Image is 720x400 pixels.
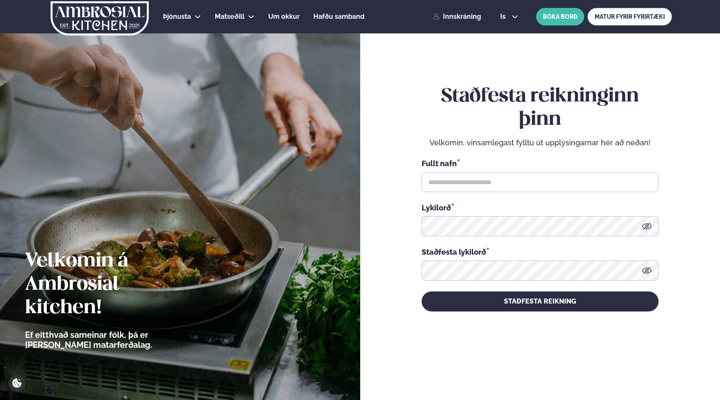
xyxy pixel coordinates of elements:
span: Matseðill [215,13,244,20]
a: Cookie settings [8,375,25,392]
h2: Velkomin á Ambrosial kitchen! [25,250,198,320]
p: Ef eitthvað sameinar fólk, þá er [PERSON_NAME] matarferðalag. [25,330,198,350]
h2: Staðfesta reikninginn þinn [422,85,659,132]
button: BÓKA BORÐ [536,8,584,25]
span: is [500,13,508,20]
span: Um okkur [268,13,300,20]
a: Um okkur [268,12,300,22]
span: Hafðu samband [313,13,364,20]
a: Innskráning [433,13,481,20]
div: Staðfesta lykilorð [422,246,659,257]
button: is [494,13,525,20]
div: Lykilorð [422,202,659,213]
div: Fullt nafn [422,158,659,169]
a: Matseðill [215,12,244,22]
button: STAÐFESTA REIKNING [422,291,659,311]
a: MATUR FYRIR FYRIRTÆKI [588,8,672,25]
a: Hafðu samband [313,12,364,22]
span: Þjónusta [163,13,191,20]
a: Þjónusta [163,12,191,22]
img: logo [50,1,150,35]
p: Velkomin, vinsamlegast fylltu út upplýsingarnar hér að neðan! [422,138,659,148]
